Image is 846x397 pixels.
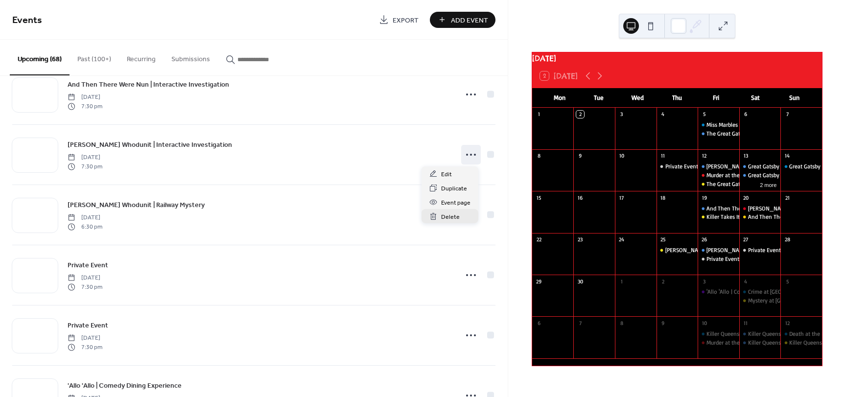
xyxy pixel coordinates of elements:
[68,259,108,271] a: Private Event
[780,330,822,338] div: Death at the Rock and Roll Diner | Railway Mystery
[68,80,229,90] span: And Then There Were Nun | Interactive Investigation
[68,321,108,331] span: Private Event
[68,260,108,271] span: Private Event
[441,169,452,180] span: Edit
[535,236,542,243] div: 22
[698,339,739,347] div: Murder at the Moulin Rouge | Criminal Cabaret
[739,213,781,221] div: And Then There Were Nun | Interactive Investigation
[576,111,584,118] div: 2
[706,255,739,263] div: Private Event
[68,274,102,282] span: [DATE]
[701,111,708,118] div: 5
[164,40,218,74] button: Submissions
[576,319,584,327] div: 7
[701,278,708,285] div: 3
[68,199,205,210] a: [PERSON_NAME] Whodunit | Railway Mystery
[739,297,781,305] div: Mystery at Bludgeonton Manor | Interactive Investigation
[739,288,781,296] div: Crime at Clue-Doh Manor | Railway Mystery
[535,319,542,327] div: 6
[706,330,842,338] div: Killer Queens - Night at the Museum | Railway Mystery
[697,88,736,108] div: Fri
[736,88,775,108] div: Sat
[68,140,232,150] span: [PERSON_NAME] Whodunit | Interactive Investigation
[68,213,102,222] span: [DATE]
[698,121,739,129] div: Miss Marbles Mystery | Railway Mystery
[698,213,739,221] div: Killer Takes It All | Interactive Investigation
[706,205,817,213] div: And Then There Were Nun | Railway Mystery
[748,163,846,171] div: Great Gatsby Mystery | Railway Mystery
[698,205,739,213] div: And Then There Were Nun | Railway Mystery
[783,194,791,201] div: 21
[701,194,708,201] div: 19
[698,130,739,138] div: The Great Gatsby Mystery | Railway Mystery
[535,278,542,285] div: 29
[68,380,182,391] a: 'Allo 'Allo | Comedy Dining Experience
[742,194,750,201] div: 20
[748,171,846,180] div: Great Gatsby Mystery | Railway Mystery
[659,236,667,243] div: 25
[618,194,625,201] div: 17
[701,236,708,243] div: 26
[783,236,791,243] div: 28
[706,288,800,296] div: 'Allo 'Allo | Comedy Dining Experience
[532,52,822,64] div: [DATE]
[783,152,791,160] div: 14
[451,15,488,25] span: Add Event
[706,180,835,188] div: The Great Gatsby Mystery | Interactive Investigation
[698,246,739,255] div: Sherlock Holmes Whodunit | Railway Mystery
[706,130,815,138] div: The Great Gatsby Mystery | Railway Mystery
[739,171,781,180] div: Great Gatsby Mystery | Railway Mystery
[68,139,232,150] a: [PERSON_NAME] Whodunit | Interactive Investigation
[535,194,542,201] div: 15
[698,180,739,188] div: The Great Gatsby Mystery | Interactive Investigation
[698,163,739,171] div: Sherlock Holmes Whodunit | Railway Mystery
[739,246,781,255] div: Private Event
[756,180,780,188] button: 2 more
[706,163,819,171] div: [PERSON_NAME] Whodunit | Railway Mystery
[535,111,542,118] div: 1
[576,278,584,285] div: 30
[68,102,102,111] span: 7:30 pm
[780,339,822,347] div: Killer Queens - Night at the Museum | Interactive Investigation
[706,246,819,255] div: [PERSON_NAME] Whodunit | Railway Mystery
[780,163,822,171] div: Great Gatsby Mystery | Railway Mystery
[701,319,708,327] div: 10
[68,153,102,162] span: [DATE]
[68,381,182,391] span: 'Allo 'Allo | Comedy Dining Experience
[659,111,667,118] div: 4
[10,40,70,75] button: Upcoming (68)
[657,246,698,255] div: Sherlock Holmes Whodunit | Interactive Investigation
[659,319,667,327] div: 9
[706,171,838,180] div: Murder at the [GEOGRAPHIC_DATA] | Criminal Cabaret
[393,15,419,25] span: Export
[742,319,750,327] div: 11
[540,88,579,108] div: Mon
[701,152,708,160] div: 12
[659,152,667,160] div: 11
[68,200,205,210] span: [PERSON_NAME] Whodunit | Railway Mystery
[783,111,791,118] div: 7
[430,12,495,28] button: Add Event
[706,339,838,347] div: Murder at the [GEOGRAPHIC_DATA] | Criminal Cabaret
[659,278,667,285] div: 2
[742,236,750,243] div: 27
[698,255,739,263] div: Private Event
[706,121,804,129] div: Miss Marbles Mystery | Railway Mystery
[70,40,119,74] button: Past (100+)
[659,194,667,201] div: 18
[618,88,658,108] div: Wed
[68,282,102,291] span: 7:30 pm
[441,184,467,194] span: Duplicate
[657,163,698,171] div: Private Event
[698,330,739,338] div: Killer Queens - Night at the Museum | Railway Mystery
[739,163,781,171] div: Great Gatsby Mystery | Railway Mystery
[576,152,584,160] div: 9
[68,334,102,343] span: [DATE]
[665,246,798,255] div: [PERSON_NAME] Whodunit | Interactive Investigation
[119,40,164,74] button: Recurring
[576,194,584,201] div: 16
[618,152,625,160] div: 10
[68,93,102,102] span: [DATE]
[618,111,625,118] div: 3
[372,12,426,28] a: Export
